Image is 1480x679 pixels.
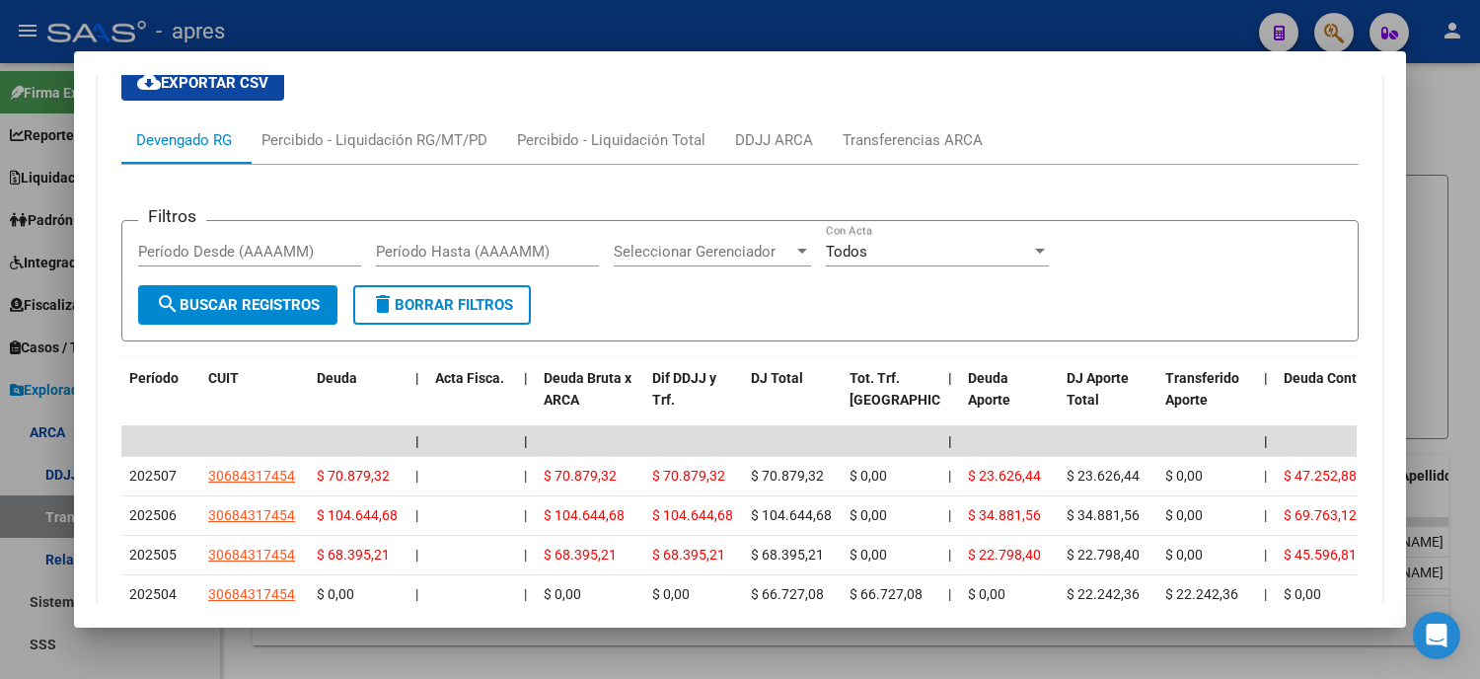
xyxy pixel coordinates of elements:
[317,507,398,523] span: $ 104.644,68
[743,357,842,444] datatable-header-cell: DJ Total
[1067,370,1129,409] span: DJ Aporte Total
[129,586,177,602] span: 202504
[435,370,504,386] span: Acta Fisca.
[208,370,239,386] span: CUIT
[129,468,177,484] span: 202507
[850,547,887,563] span: $ 0,00
[1067,468,1140,484] span: $ 23.626,44
[208,507,295,523] span: 30684317454
[136,129,232,151] div: Devengado RG
[1284,507,1357,523] span: $ 69.763,12
[652,468,725,484] span: $ 70.879,32
[138,205,206,227] h3: Filtros
[948,586,951,602] span: |
[517,129,705,151] div: Percibido - Liquidación Total
[371,296,513,314] span: Borrar Filtros
[843,129,983,151] div: Transferencias ARCA
[751,507,832,523] span: $ 104.644,68
[850,586,923,602] span: $ 66.727,08
[850,370,984,409] span: Tot. Trf. [GEOGRAPHIC_DATA]
[751,370,803,386] span: DJ Total
[1276,357,1374,444] datatable-header-cell: Deuda Contr.
[353,285,531,325] button: Borrar Filtros
[317,468,390,484] span: $ 70.879,32
[1284,468,1357,484] span: $ 47.252,88
[842,357,940,444] datatable-header-cell: Tot. Trf. Bruto
[415,586,418,602] span: |
[415,433,419,449] span: |
[516,357,536,444] datatable-header-cell: |
[524,468,527,484] span: |
[948,507,951,523] span: |
[317,547,390,563] span: $ 68.395,21
[1059,357,1157,444] datatable-header-cell: DJ Aporte Total
[652,547,725,563] span: $ 68.395,21
[208,468,295,484] span: 30684317454
[129,370,179,386] span: Período
[1067,586,1140,602] span: $ 22.242,36
[960,357,1059,444] datatable-header-cell: Deuda Aporte
[121,65,284,101] button: Exportar CSV
[137,70,161,94] mat-icon: cloud_download
[1165,547,1203,563] span: $ 0,00
[652,507,733,523] span: $ 104.644,68
[129,547,177,563] span: 202505
[614,243,793,261] span: Seleccionar Gerenciador
[1165,370,1239,409] span: Transferido Aporte
[826,243,867,261] span: Todos
[968,586,1005,602] span: $ 0,00
[652,370,716,409] span: Dif DDJJ y Trf.
[948,547,951,563] span: |
[156,292,180,316] mat-icon: search
[940,357,960,444] datatable-header-cell: |
[644,357,743,444] datatable-header-cell: Dif DDJJ y Trf.
[968,507,1041,523] span: $ 34.881,56
[524,433,528,449] span: |
[1165,586,1238,602] span: $ 22.242,36
[850,468,887,484] span: $ 0,00
[415,468,418,484] span: |
[544,468,617,484] span: $ 70.879,32
[524,370,528,386] span: |
[524,586,527,602] span: |
[1264,433,1268,449] span: |
[968,370,1010,409] span: Deuda Aporte
[415,547,418,563] span: |
[371,292,395,316] mat-icon: delete
[1157,357,1256,444] datatable-header-cell: Transferido Aporte
[1067,547,1140,563] span: $ 22.798,40
[652,586,690,602] span: $ 0,00
[415,370,419,386] span: |
[968,468,1041,484] span: $ 23.626,44
[309,357,407,444] datatable-header-cell: Deuda
[138,285,337,325] button: Buscar Registros
[200,357,309,444] datatable-header-cell: CUIT
[208,547,295,563] span: 30684317454
[1284,586,1321,602] span: $ 0,00
[1264,547,1267,563] span: |
[544,507,625,523] span: $ 104.644,68
[1264,586,1267,602] span: |
[751,547,824,563] span: $ 68.395,21
[427,357,516,444] datatable-header-cell: Acta Fisca.
[208,586,295,602] span: 30684317454
[1264,370,1268,386] span: |
[1256,357,1276,444] datatable-header-cell: |
[751,468,824,484] span: $ 70.879,32
[948,370,952,386] span: |
[129,507,177,523] span: 202506
[1284,370,1365,386] span: Deuda Contr.
[1165,468,1203,484] span: $ 0,00
[1067,507,1140,523] span: $ 34.881,56
[317,586,354,602] span: $ 0,00
[1264,507,1267,523] span: |
[317,370,357,386] span: Deuda
[524,507,527,523] span: |
[137,74,268,92] span: Exportar CSV
[536,357,644,444] datatable-header-cell: Deuda Bruta x ARCA
[968,547,1041,563] span: $ 22.798,40
[544,586,581,602] span: $ 0,00
[261,129,487,151] div: Percibido - Liquidación RG/MT/PD
[1284,547,1357,563] span: $ 45.596,81
[1165,507,1203,523] span: $ 0,00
